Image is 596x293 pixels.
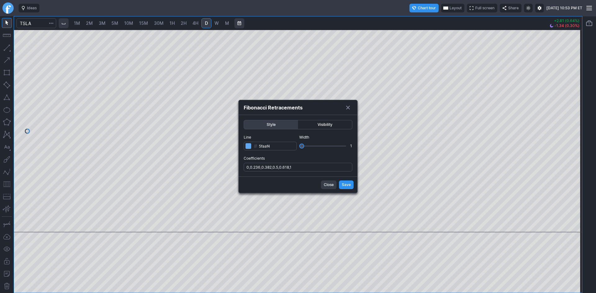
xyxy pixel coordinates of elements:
[301,122,349,128] span: Visibility
[244,142,297,150] input: Line#
[247,122,295,128] span: Style
[244,155,352,162] span: Coefficients
[244,163,352,171] input: Coefficients
[321,180,336,189] button: Close
[342,182,351,188] span: Save
[350,143,352,149] div: 1
[244,134,297,140] span: Line
[244,104,303,111] h4: Fibonacci Retracements
[339,180,354,189] button: Save
[298,120,352,129] button: Visibility
[244,120,298,129] button: Style
[324,182,334,188] span: Close
[299,134,352,140] span: Width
